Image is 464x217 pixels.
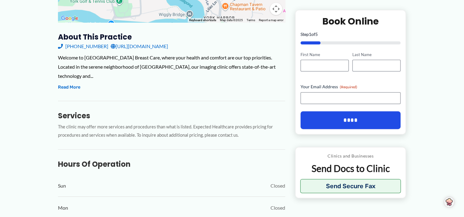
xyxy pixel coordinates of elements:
[270,181,285,190] span: Closed
[259,18,283,22] a: Report a map error
[300,163,401,175] p: Send Docs to Clinic
[315,32,318,37] span: 5
[220,18,243,22] span: Map data ©2025
[58,159,285,169] h3: Hours of Operation
[270,203,285,212] span: Closed
[301,52,349,58] label: First Name
[189,18,216,22] button: Keyboard shortcuts
[301,15,401,27] h2: Book Online
[59,14,80,22] img: Google
[301,84,401,90] label: Your Email Address
[301,32,401,36] p: Step of
[58,32,285,42] h3: About this practice
[58,42,108,51] a: [PHONE_NUMBER]
[300,179,401,193] button: Send Secure Fax
[58,203,68,212] span: Mon
[309,32,311,37] span: 1
[58,123,285,139] p: The clinic may offer more services and procedures than what is listed. Expected Healthcare provid...
[59,14,80,22] a: Open this area in Google Maps (opens a new window)
[58,111,285,120] h3: Services
[352,52,401,58] label: Last Name
[58,181,66,190] span: Sun
[58,53,285,80] div: Welcome to [GEOGRAPHIC_DATA] Breast Care, where your health and comfort are our top priorities. L...
[340,85,357,89] span: (Required)
[270,3,282,15] button: Map camera controls
[247,18,255,22] a: Terms
[300,152,401,160] p: Clinics and Businesses
[111,42,168,51] a: [URL][DOMAIN_NAME]
[58,84,80,91] button: Read More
